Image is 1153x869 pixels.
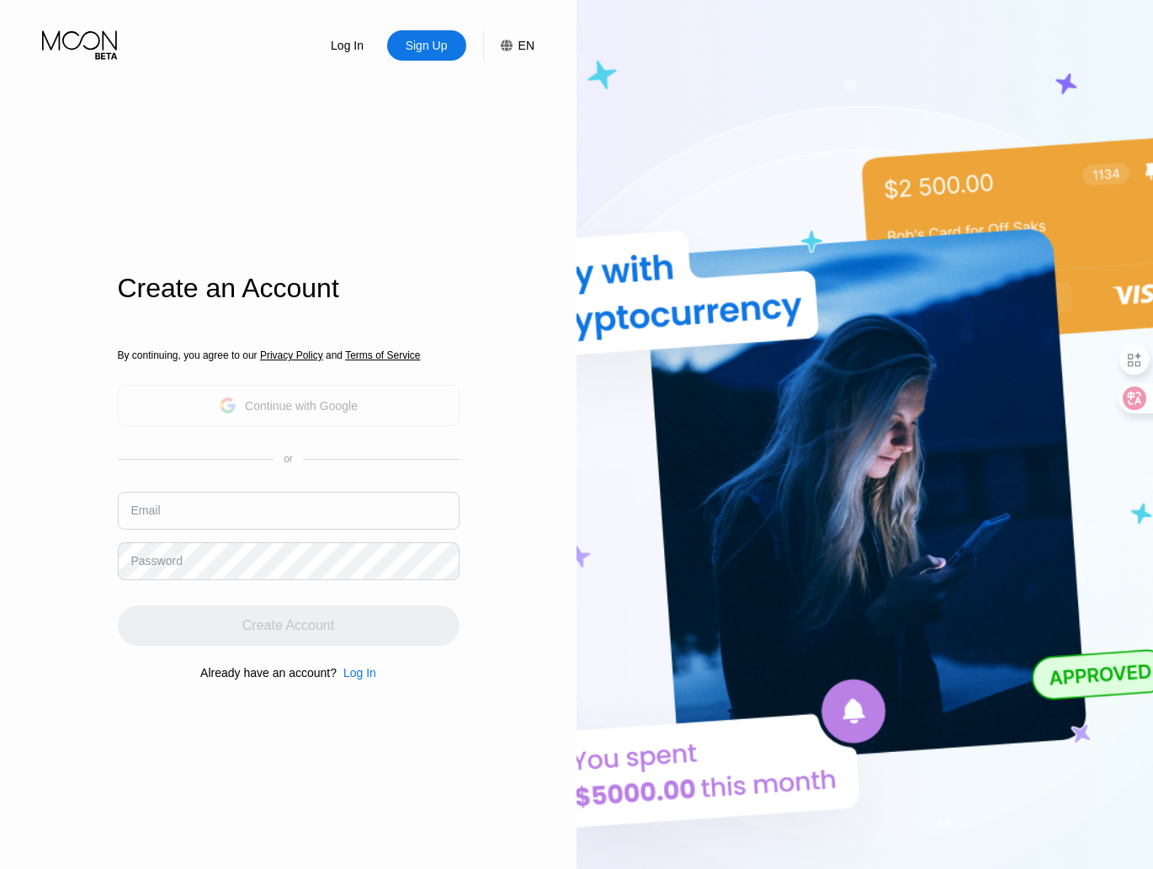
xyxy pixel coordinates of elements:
div: Log In [329,37,365,54]
div: Already have an account? [200,666,337,680]
div: EN [483,30,534,61]
div: Create an Account [118,273,460,304]
div: or [284,453,293,465]
div: Continue with Google [245,399,358,413]
div: EN [518,39,534,52]
div: Sign Up [404,37,449,54]
span: Terms of Service [345,349,420,361]
div: By continuing, you agree to our [118,349,460,361]
div: Email [131,504,161,517]
div: Log In [308,30,387,61]
span: and [323,349,346,361]
div: Log In [343,666,376,680]
div: Password [131,554,183,568]
div: Continue with Google [118,385,460,426]
div: Sign Up [387,30,466,61]
span: Privacy Policy [260,349,323,361]
div: Log In [337,666,376,680]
